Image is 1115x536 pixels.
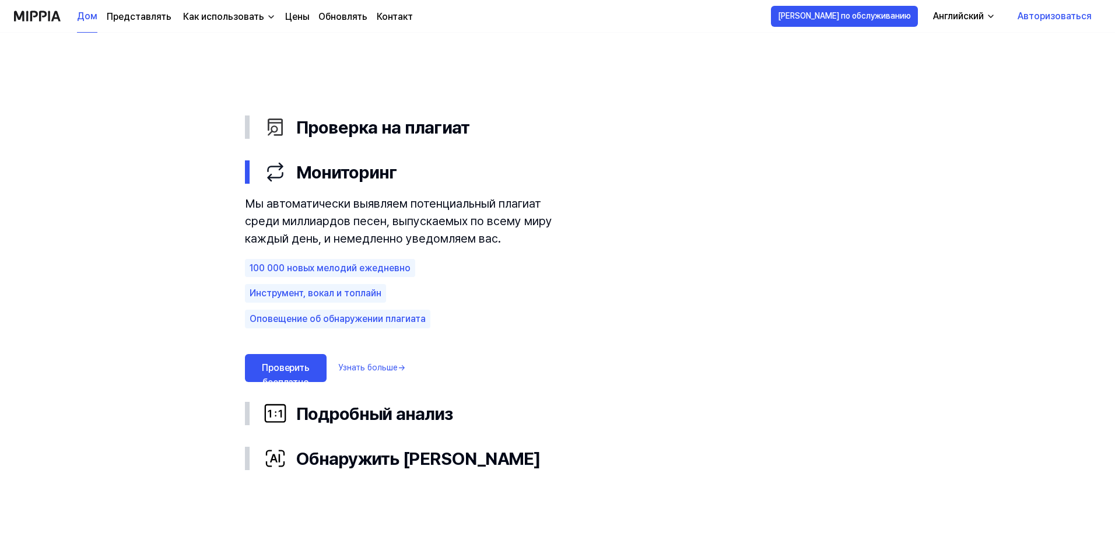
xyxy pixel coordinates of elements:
font: Обновлять [318,11,367,22]
button: Английский [924,5,1002,28]
button: Как использовать [181,10,276,24]
button: Подробный анализ [245,391,870,436]
font: Узнать больше [338,363,398,372]
font: Оповещение об обнаружении плагиата [250,313,426,324]
font: Проверить бесплатно [262,362,310,388]
a: Контакт [377,10,413,24]
font: Дом [77,10,97,22]
font: Представлять [107,11,171,22]
button: Мониторинг [245,150,870,195]
a: Обновлять [318,10,367,24]
font: Мониторинг [296,162,397,183]
font: Английский [933,10,984,22]
font: Обнаружить [PERSON_NAME] [296,448,540,469]
div: Мониторинг [245,195,870,391]
font: Авторизоваться [1018,10,1092,22]
font: Подробный анализ [296,403,453,424]
a: Цены [285,10,309,24]
button: Обнаружить [PERSON_NAME] [245,436,870,481]
font: → [398,363,405,372]
button: [PERSON_NAME] по обслуживанию [771,6,918,27]
font: Инструмент, вокал и топлайн [250,288,381,299]
a: Проверить бесплатно [245,354,327,382]
font: [PERSON_NAME] по обслуживанию [778,11,911,20]
img: вниз [267,12,276,22]
font: Мы автоматически выявляем потенциальный плагиат среди миллиардов песен, выпускаемых по всему миру... [245,197,552,246]
a: Узнать больше→ [338,362,405,374]
button: Проверка на плагиат [245,105,870,150]
font: Цены [285,11,309,22]
font: Контакт [377,11,413,22]
font: Проверка на плагиат [296,117,469,138]
font: Как использовать [183,11,264,22]
a: Представлять [107,10,171,24]
font: 100 000 новых мелодий ежедневно [250,262,411,274]
a: Дом [77,1,97,33]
